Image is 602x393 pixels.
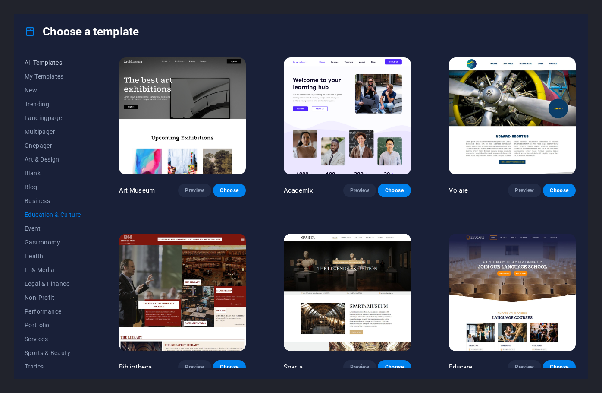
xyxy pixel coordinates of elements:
[119,57,246,174] img: Art Museum
[25,266,81,273] span: IT & Media
[25,156,81,163] span: Art & Design
[25,363,81,370] span: Trades
[343,360,376,374] button: Preview
[25,336,81,342] span: Services
[25,322,81,329] span: Portfolio
[185,187,204,194] span: Preview
[543,360,576,374] button: Choose
[25,59,81,66] span: All Templates
[25,222,81,235] button: Event
[543,184,576,197] button: Choose
[25,253,81,260] span: Health
[449,234,576,351] img: Educare
[25,197,81,204] span: Business
[119,234,246,351] img: Bibliotheca
[25,211,81,218] span: Education & Culture
[213,360,246,374] button: Choose
[449,57,576,174] img: Volare
[25,83,81,97] button: New
[185,364,204,371] span: Preview
[178,360,211,374] button: Preview
[284,363,303,371] p: Sparta
[25,208,81,222] button: Education & Culture
[350,187,369,194] span: Preview
[284,57,411,174] img: Academix
[25,332,81,346] button: Services
[508,360,541,374] button: Preview
[119,363,152,371] p: Bibliotheca
[25,70,81,83] button: My Templates
[25,111,81,125] button: Landingpage
[284,186,313,195] p: Academix
[25,308,81,315] span: Performance
[449,363,473,371] p: Educare
[25,291,81,304] button: Non-Profit
[378,360,411,374] button: Choose
[220,187,239,194] span: Choose
[25,239,81,246] span: Gastronomy
[343,184,376,197] button: Preview
[25,280,81,287] span: Legal & Finance
[284,234,411,351] img: Sparta
[550,364,569,371] span: Choose
[25,101,81,108] span: Trending
[25,128,81,135] span: Multipager
[25,304,81,318] button: Performance
[25,180,81,194] button: Blog
[25,142,81,149] span: Onepager
[25,346,81,360] button: Sports & Beauty
[515,187,534,194] span: Preview
[385,364,404,371] span: Choose
[25,166,81,180] button: Blank
[25,235,81,249] button: Gastronomy
[25,125,81,139] button: Multipager
[25,318,81,332] button: Portfolio
[25,73,81,80] span: My Templates
[25,249,81,263] button: Health
[25,184,81,190] span: Blog
[550,187,569,194] span: Choose
[25,294,81,301] span: Non-Profit
[25,152,81,166] button: Art & Design
[119,186,155,195] p: Art Museum
[25,170,81,177] span: Blank
[220,364,239,371] span: Choose
[508,184,541,197] button: Preview
[25,277,81,291] button: Legal & Finance
[178,184,211,197] button: Preview
[515,364,534,371] span: Preview
[25,87,81,94] span: New
[25,114,81,121] span: Landingpage
[25,97,81,111] button: Trending
[25,139,81,152] button: Onepager
[25,263,81,277] button: IT & Media
[25,225,81,232] span: Event
[25,194,81,208] button: Business
[25,360,81,374] button: Trades
[378,184,411,197] button: Choose
[25,349,81,356] span: Sports & Beauty
[385,187,404,194] span: Choose
[25,56,81,70] button: All Templates
[350,364,369,371] span: Preview
[25,25,139,38] h4: Choose a template
[213,184,246,197] button: Choose
[449,186,468,195] p: Volare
